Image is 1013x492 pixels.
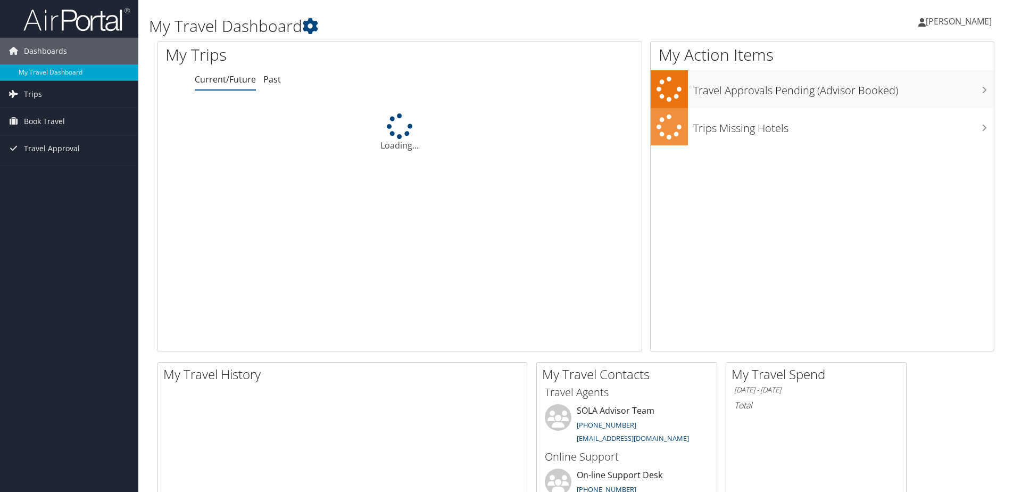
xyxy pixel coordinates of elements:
[149,15,718,37] h1: My Travel Dashboard
[539,404,714,448] li: SOLA Advisor Team
[165,44,432,66] h1: My Trips
[693,78,994,98] h3: Travel Approvals Pending (Advisor Booked)
[651,108,994,146] a: Trips Missing Hotels
[577,433,689,443] a: [EMAIL_ADDRESS][DOMAIN_NAME]
[157,113,642,152] div: Loading...
[545,385,709,400] h3: Travel Agents
[577,420,636,430] a: [PHONE_NUMBER]
[163,365,527,383] h2: My Travel History
[24,108,65,135] span: Book Travel
[926,15,992,27] span: [PERSON_NAME]
[734,385,898,395] h6: [DATE] - [DATE]
[263,73,281,85] a: Past
[651,70,994,108] a: Travel Approvals Pending (Advisor Booked)
[24,38,67,64] span: Dashboards
[23,7,130,32] img: airportal-logo.png
[651,44,994,66] h1: My Action Items
[542,365,717,383] h2: My Travel Contacts
[734,399,898,411] h6: Total
[24,81,42,108] span: Trips
[918,5,1002,37] a: [PERSON_NAME]
[693,116,994,136] h3: Trips Missing Hotels
[545,449,709,464] h3: Online Support
[732,365,906,383] h2: My Travel Spend
[24,135,80,162] span: Travel Approval
[195,73,256,85] a: Current/Future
